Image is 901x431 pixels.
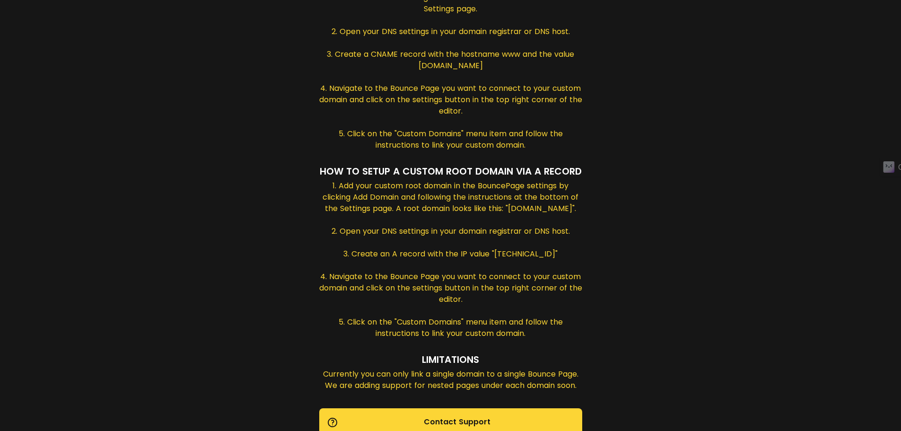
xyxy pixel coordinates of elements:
div: Currently you can only link a single domain to a single Bounce Page. We are adding support for ne... [319,369,582,393]
div: How to setup a custom root domain via A record [319,164,582,180]
div: 1. Add your custom root domain in the BouncePage settings by clicking Add Domain and following th... [319,180,582,341]
span: Contact Support [327,416,578,428]
div: Limitations [319,352,582,369]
